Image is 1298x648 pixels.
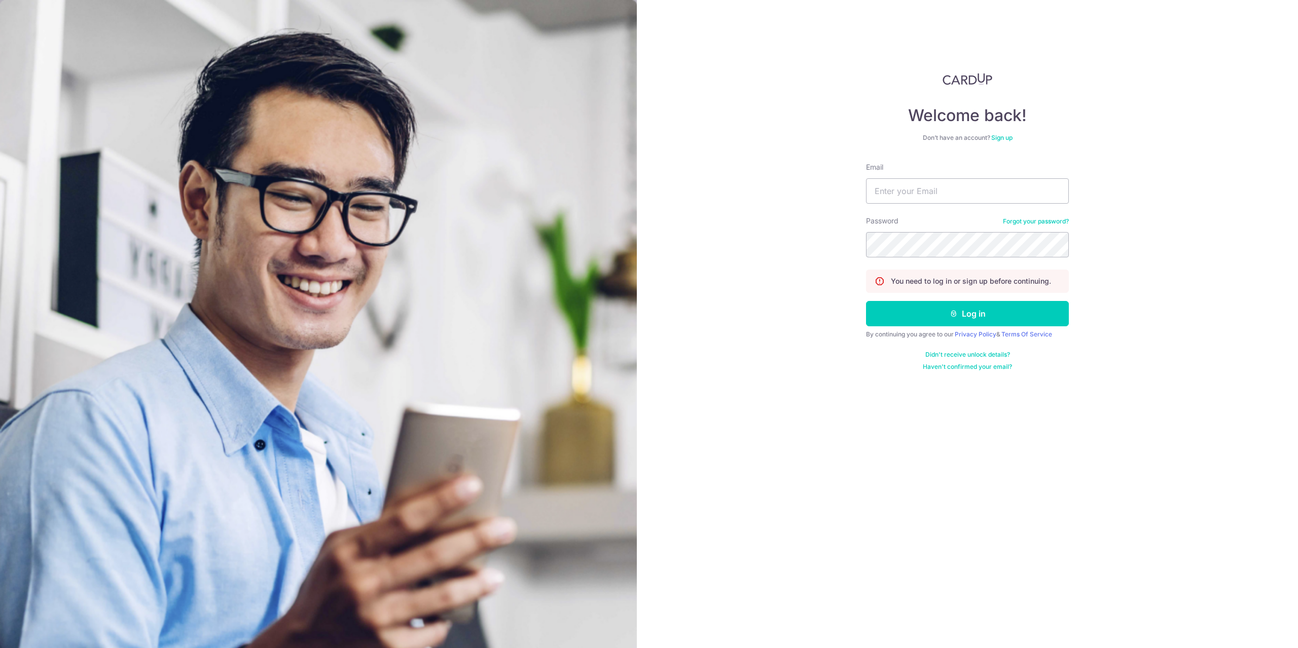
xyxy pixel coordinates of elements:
a: Didn't receive unlock details? [925,351,1010,359]
a: Haven't confirmed your email? [923,363,1012,371]
label: Password [866,216,898,226]
input: Enter your Email [866,178,1069,204]
div: Don’t have an account? [866,134,1069,142]
a: Forgot your password? [1003,217,1069,225]
a: Sign up [991,134,1013,141]
h4: Welcome back! [866,105,1069,126]
p: You need to log in or sign up before continuing. [891,276,1051,286]
a: Privacy Policy [955,330,996,338]
img: CardUp Logo [943,73,992,85]
a: Terms Of Service [1001,330,1052,338]
div: By continuing you agree to our & [866,330,1069,338]
button: Log in [866,301,1069,326]
label: Email [866,162,883,172]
